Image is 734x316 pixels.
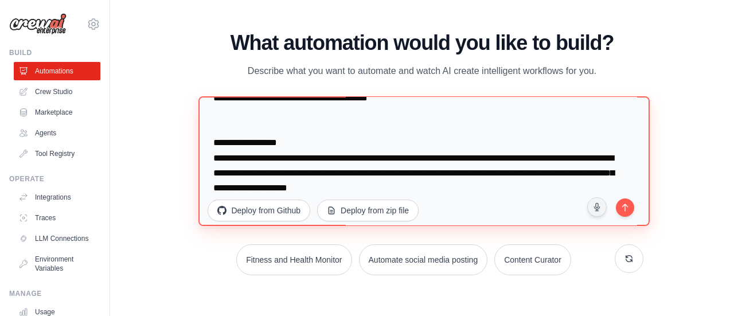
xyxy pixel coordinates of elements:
a: Traces [14,209,100,227]
p: Describe what you want to automate and watch AI create intelligent workflows for you. [229,64,615,79]
a: LLM Connections [14,229,100,248]
a: Marketplace [14,103,100,122]
div: Manage [9,289,100,298]
img: Logo [9,13,67,35]
button: Deploy from Github [208,200,310,221]
a: Tool Registry [14,145,100,163]
a: Integrations [14,188,100,206]
a: Agents [14,124,100,142]
button: Deploy from zip file [317,200,419,221]
iframe: Chat Widget [677,261,734,316]
button: Fitness and Health Monitor [236,244,352,275]
button: Content Curator [494,244,571,275]
div: Build [9,48,100,57]
a: Crew Studio [14,83,100,101]
a: Environment Variables [14,250,100,278]
div: Operate [9,174,100,184]
button: Automate social media posting [359,244,488,275]
h1: What automation would you like to build? [201,32,643,54]
a: Automations [14,62,100,80]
